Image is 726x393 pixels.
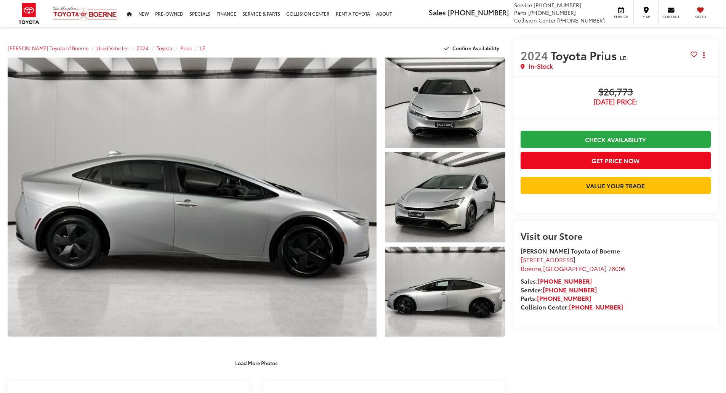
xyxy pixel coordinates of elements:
[534,1,581,9] span: [PHONE_NUMBER]
[429,7,446,17] span: Sales
[543,264,607,273] span: [GEOGRAPHIC_DATA]
[521,255,625,273] a: [STREET_ADDRESS] Boerne,[GEOGRAPHIC_DATA] 78006
[521,152,711,169] button: Get Price Now
[514,16,556,24] span: Collision Center
[521,87,711,98] span: $26,773
[230,356,283,369] button: Load More Photos
[521,264,625,273] span: ,
[538,276,592,285] a: [PHONE_NUMBER]
[569,302,623,311] a: [PHONE_NUMBER]
[638,14,654,19] span: Map
[521,131,711,148] a: Check Availability
[521,294,591,302] strong: Parts:
[440,42,505,55] button: Confirm Availability
[385,247,505,337] a: Expand Photo 3
[521,302,623,311] strong: Collision Center:
[136,45,149,51] a: 2024
[385,58,505,148] a: Expand Photo 1
[551,47,620,63] span: Toyota Prius
[521,285,597,294] strong: Service:
[528,9,576,16] span: [PHONE_NUMBER]
[53,6,117,21] img: Vic Vaughan Toyota of Boerne
[521,177,711,194] a: Value Your Trade
[612,14,630,19] span: Service
[383,245,506,337] img: 2024 Toyota Prius LE
[662,14,680,19] span: Contact
[543,285,597,294] a: [PHONE_NUMBER]
[537,294,591,302] a: [PHONE_NUMBER]
[200,45,205,51] a: LE
[514,1,532,9] span: Service
[521,264,541,273] span: Boerne
[8,45,88,51] a: [PERSON_NAME] Toyota of Boerne
[157,45,172,51] a: Toyota
[521,255,575,264] span: [STREET_ADDRESS]
[521,231,711,241] h2: Visit our Store
[521,246,620,255] strong: [PERSON_NAME] Toyota of Boerne
[521,98,711,106] span: [DATE] Price:
[383,56,506,149] img: 2024 Toyota Prius LE
[703,52,705,58] span: dropdown dots
[521,47,548,63] span: 2024
[96,45,128,51] a: Used Vehicles
[514,9,527,16] span: Parts
[383,151,506,243] img: 2024 Toyota Prius LE
[608,264,625,273] span: 78006
[692,14,709,19] span: Saved
[8,58,377,337] a: Expand Photo 0
[697,48,711,62] button: Actions
[4,56,380,338] img: 2024 Toyota Prius LE
[557,16,605,24] span: [PHONE_NUMBER]
[452,45,499,51] span: Confirm Availability
[448,7,509,17] span: [PHONE_NUMBER]
[620,53,626,62] span: LE
[180,45,192,51] a: Prius
[529,62,553,71] span: In-Stock
[385,152,505,242] a: Expand Photo 2
[521,276,592,285] strong: Sales:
